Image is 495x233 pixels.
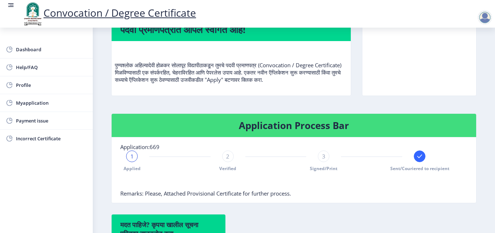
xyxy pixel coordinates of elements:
span: Signed/Print [310,165,337,172]
span: Incorrect Certificate [16,134,87,143]
span: Help/FAQ [16,63,87,72]
span: Sent/Couriered to recipient [390,165,449,172]
span: Dashboard [16,45,87,54]
span: 3 [322,153,325,160]
span: 2 [226,153,229,160]
h4: Application Process Bar [120,120,467,131]
span: Verified [219,165,236,172]
span: Payment issue [16,116,87,125]
h4: Welcome to Convocation / Degree Certificate! पदवी प्रमाणपत्रात आपले स्वागत आहे! [120,12,342,35]
span: Myapplication [16,99,87,107]
span: Profile [16,81,87,89]
span: Applied [124,165,141,172]
img: logo [22,1,43,26]
span: Application:669 [120,143,159,150]
a: Convocation / Degree Certificate [22,6,196,20]
p: पुण्यश्लोक अहिल्यादेवी होळकर सोलापूर विद्यापीठाकडून तुमचे पदवी प्रमाणपत्र (Convocation / Degree C... [115,47,348,83]
span: Remarks: Please, Attached Provisional Certificate for further process. [120,190,291,197]
span: 1 [130,153,134,160]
